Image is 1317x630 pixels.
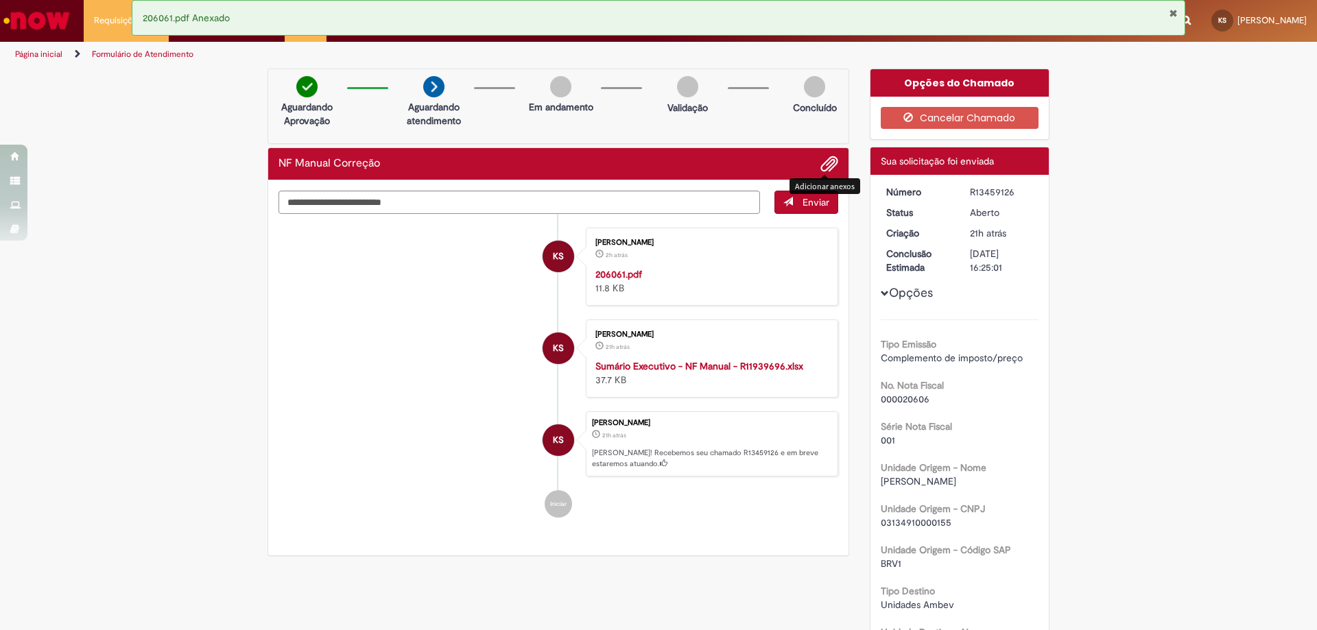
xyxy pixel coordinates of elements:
[423,76,444,97] img: arrow-next.png
[970,185,1034,199] div: R13459126
[595,330,824,339] div: [PERSON_NAME]
[881,352,1023,364] span: Complemento de imposto/preço
[774,191,838,214] button: Enviar
[543,241,574,272] div: Kamila Nazareth da Silva
[1,7,72,34] img: ServiceNow
[970,227,1006,239] time: 28/08/2025 16:24:56
[881,557,901,570] span: BRV1
[881,107,1039,129] button: Cancelar Chamado
[803,196,829,208] span: Enviar
[881,379,944,391] b: No. Nota Fiscal
[881,502,985,515] b: Unidade Origem - CNPJ
[606,251,628,259] time: 29/08/2025 12:10:06
[592,419,831,427] div: [PERSON_NAME]
[606,251,628,259] span: 2h atrás
[1169,8,1178,19] button: Fechar Notificação
[278,411,838,477] li: Kamila Nazareth da Silva
[790,178,860,194] div: Adicionar anexos
[820,155,838,173] button: Adicionar anexos
[92,49,193,60] a: Formulário de Atendimento
[793,101,837,114] p: Concluído
[143,12,230,24] span: 206061.pdf Anexado
[881,461,986,474] b: Unidade Origem - Nome
[881,475,956,487] span: [PERSON_NAME]
[543,332,574,364] div: Kamila Nazareth da Silva
[876,247,960,274] dt: Conclusão Estimada
[278,191,760,214] textarea: Digite sua mensagem aqui...
[529,100,593,114] p: Em andamento
[10,42,868,67] ul: Trilhas de página
[602,431,626,439] time: 28/08/2025 16:24:56
[881,420,952,433] b: Série Nota Fiscal
[602,431,626,439] span: 21h atrás
[278,214,838,532] ul: Histórico de tíquete
[970,206,1034,219] div: Aberto
[595,239,824,247] div: [PERSON_NAME]
[881,544,1011,556] b: Unidade Origem - Código SAP
[881,585,935,597] b: Tipo Destino
[401,100,467,128] p: Aguardando atendimento
[970,247,1034,274] div: [DATE] 16:25:01
[970,227,1006,239] span: 21h atrás
[595,360,803,372] a: Sumário Executivo - NF Manual - R11939696.xlsx
[1218,16,1226,25] span: KS
[881,338,936,350] b: Tipo Emissão
[543,424,574,456] div: Kamila Nazareth da Silva
[595,268,642,280] a: 206061.pdf
[881,434,895,446] span: 001
[550,76,571,97] img: img-circle-grey.png
[970,226,1034,240] div: 28/08/2025 16:24:56
[606,343,630,351] span: 21h atrás
[881,598,954,611] span: Unidades Ambev
[881,393,929,405] span: 000020606
[595,267,824,295] div: 11.8 KB
[296,76,318,97] img: check-circle-green.png
[876,226,960,240] dt: Criação
[876,206,960,219] dt: Status
[667,101,708,114] p: Validação
[870,69,1049,97] div: Opções do Chamado
[881,155,994,167] span: Sua solicitação foi enviada
[595,359,824,387] div: 37.7 KB
[553,424,564,457] span: KS
[15,49,62,60] a: Página inicial
[94,14,142,27] span: Requisições
[606,343,630,351] time: 28/08/2025 16:24:51
[881,516,951,529] span: 03134910000155
[876,185,960,199] dt: Número
[274,100,340,128] p: Aguardando Aprovação
[677,76,698,97] img: img-circle-grey.png
[592,448,831,469] p: [PERSON_NAME]! Recebemos seu chamado R13459126 e em breve estaremos atuando.
[278,158,380,170] h2: NF Manual Correção Histórico de tíquete
[804,76,825,97] img: img-circle-grey.png
[1237,14,1307,26] span: [PERSON_NAME]
[553,240,564,273] span: KS
[553,332,564,365] span: KS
